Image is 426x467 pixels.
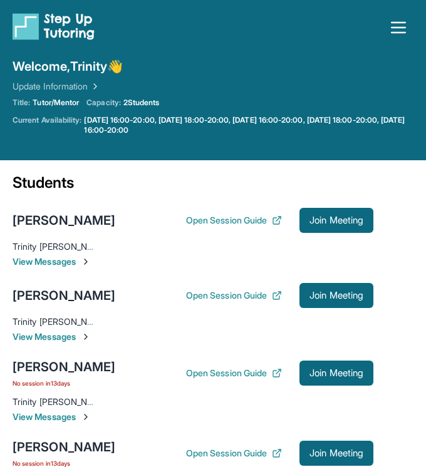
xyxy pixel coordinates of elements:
[309,217,363,224] span: Join Meeting
[299,208,373,233] button: Join Meeting
[13,212,115,229] div: [PERSON_NAME]
[186,447,282,459] button: Open Session Guide
[13,255,373,268] span: View Messages
[299,361,373,386] button: Join Meeting
[13,13,95,40] img: logo
[13,80,100,93] a: Update Information
[13,411,373,423] span: View Messages
[88,80,100,93] img: Chevron Right
[13,98,30,108] span: Title:
[13,378,115,388] span: No session in 13 days
[13,241,110,252] span: Trinity [PERSON_NAME] :
[309,369,363,377] span: Join Meeting
[13,316,110,327] span: Trinity [PERSON_NAME] :
[13,438,115,456] div: [PERSON_NAME]
[13,331,373,343] span: View Messages
[13,287,115,304] div: [PERSON_NAME]
[81,332,91,342] img: Chevron-Right
[84,115,413,135] a: [DATE] 16:00-20:00, [DATE] 18:00-20:00, [DATE] 16:00-20:00, [DATE] 18:00-20:00, [DATE] 16:00-20:00
[13,358,115,376] div: [PERSON_NAME]
[86,98,121,108] span: Capacity:
[13,396,110,407] span: Trinity [PERSON_NAME] :
[13,173,373,200] div: Students
[309,292,363,299] span: Join Meeting
[13,115,81,135] span: Current Availability:
[186,289,282,302] button: Open Session Guide
[123,98,160,108] span: 2 Students
[81,412,91,422] img: Chevron-Right
[13,58,123,75] span: Welcome, Trinity 👋
[299,441,373,466] button: Join Meeting
[299,283,373,308] button: Join Meeting
[309,449,363,457] span: Join Meeting
[81,257,91,267] img: Chevron-Right
[186,214,282,227] button: Open Session Guide
[186,367,282,379] button: Open Session Guide
[33,98,79,108] span: Tutor/Mentor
